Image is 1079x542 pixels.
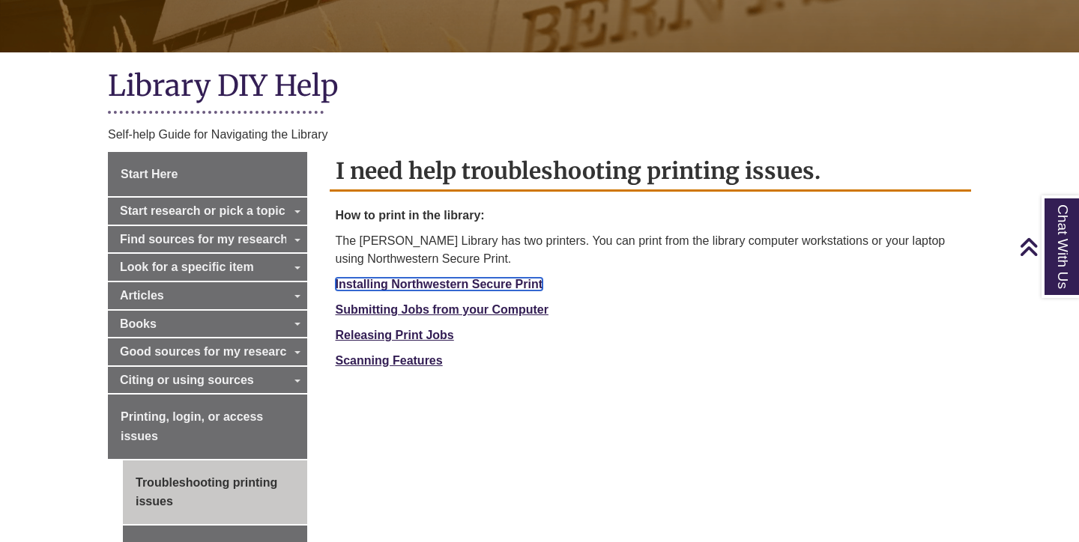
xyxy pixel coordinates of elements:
span: Good sources for my research [120,345,294,358]
a: Back to Top [1019,237,1075,257]
a: Start research or pick a topic [108,198,307,225]
a: Articles [108,282,307,309]
a: Books [108,311,307,338]
a: Troubleshooting printing issues [123,460,307,524]
h2: I need help troubleshooting printing issues. [330,152,972,192]
a: Installing Northwestern Secure Print [336,278,543,290]
a: Citing or using sources [108,367,307,394]
a: Look for a specific item [108,254,307,281]
span: Articles [120,289,164,302]
span: Start research or pick a topic [120,204,285,217]
a: Submitting Jobs from your Computer [336,303,548,316]
span: Printing, login, or access issues [121,410,263,442]
strong: How to print in the library: [336,209,485,222]
span: Look for a specific item [120,261,254,273]
a: Find sources for my research [108,226,307,253]
p: The [PERSON_NAME] Library has two printers. You can print from the library computer workstations ... [336,232,966,268]
a: Releasing Print Jobs [336,329,454,341]
a: Start Here [108,152,307,197]
span: Self-help Guide for Navigating the Library [108,128,328,141]
a: Printing, login, or access issues [108,395,307,458]
span: Find sources for my research [120,233,288,246]
a: Good sources for my research [108,338,307,365]
h1: Library DIY Help [108,67,971,107]
span: Citing or using sources [120,374,254,386]
a: Scanning Features [336,354,443,367]
span: Start Here [121,168,178,180]
span: Books [120,317,157,330]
